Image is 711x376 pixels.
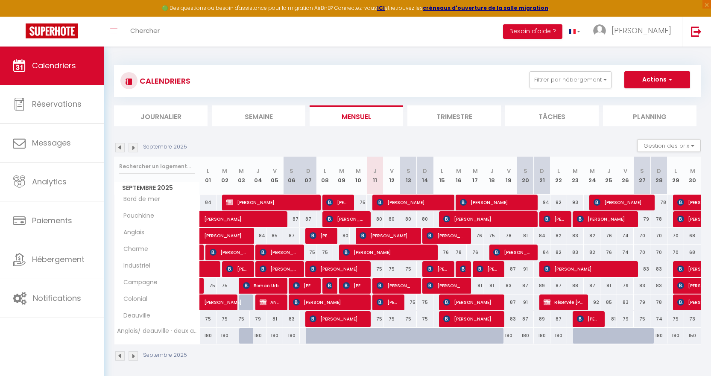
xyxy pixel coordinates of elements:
[534,328,550,344] div: 180
[116,311,152,321] span: Deauville
[130,26,160,35] span: Chercher
[617,278,634,294] div: 79
[316,157,333,195] th: 08
[634,294,650,310] div: 79
[650,278,667,294] div: 83
[650,328,667,344] div: 180
[233,311,250,327] div: 75
[116,195,162,204] span: Bord de mer
[600,278,617,294] div: 81
[283,228,300,244] div: 87
[200,278,217,294] div: 75
[500,328,517,344] div: 180
[143,351,187,359] p: Septembre 2025
[650,211,667,227] div: 78
[667,328,684,344] div: 180
[400,311,417,327] div: 75
[333,157,350,195] th: 09
[634,228,650,244] div: 70
[407,105,501,126] li: Trimestre
[500,294,517,310] div: 87
[623,167,627,175] abbr: V
[310,105,403,126] li: Mensuel
[239,167,244,175] abbr: M
[400,211,417,227] div: 80
[503,24,562,39] button: Besoin d'aide ?
[684,245,701,260] div: 68
[600,311,617,327] div: 81
[250,311,266,327] div: 79
[423,4,548,12] strong: créneaux d'ouverture de la salle migration
[584,294,600,310] div: 92
[550,195,567,210] div: 92
[407,167,410,175] abbr: S
[222,167,227,175] abbr: M
[600,294,617,310] div: 85
[584,278,600,294] div: 87
[584,245,600,260] div: 82
[550,278,567,294] div: 87
[260,294,282,310] span: ANCIENNE ANNONCE COLONIAL BOOKING
[300,245,316,260] div: 75
[367,157,383,195] th: 11
[116,278,160,287] span: Campagne
[283,157,300,195] th: 06
[250,328,266,344] div: 180
[116,294,149,304] span: Colonial
[343,277,365,294] span: [PERSON_NAME]
[550,311,567,327] div: 87
[590,167,595,175] abbr: M
[217,328,233,344] div: 180
[450,157,467,195] th: 16
[650,294,667,310] div: 78
[383,157,400,195] th: 12
[283,328,300,344] div: 180
[584,228,600,244] div: 82
[114,182,199,194] span: Septembre 2025
[691,26,702,37] img: logout
[200,228,217,244] a: [PERSON_NAME]
[266,228,283,244] div: 85
[260,244,298,260] span: [PERSON_NAME]
[600,157,617,195] th: 25
[204,290,243,306] span: [PERSON_NAME]
[383,261,400,277] div: 75
[517,311,534,327] div: 87
[594,194,649,210] span: [PERSON_NAME]
[617,228,634,244] div: 74
[650,311,667,327] div: 74
[210,244,249,260] span: [PERSON_NAME]
[684,157,701,195] th: 30
[138,71,190,90] h3: CALENDRIERS
[617,245,634,260] div: 74
[650,245,667,260] div: 70
[427,227,465,244] span: [PERSON_NAME]
[417,211,433,227] div: 80
[200,195,217,210] div: 84
[383,211,400,227] div: 80
[593,24,606,37] img: ...
[600,245,617,260] div: 76
[534,278,550,294] div: 89
[217,278,233,294] div: 75
[377,194,449,210] span: [PERSON_NAME]
[124,17,166,47] a: Chercher
[667,311,684,327] div: 75
[507,167,511,175] abbr: V
[460,194,532,210] span: [PERSON_NAME]
[204,223,263,239] span: [PERSON_NAME]
[650,228,667,244] div: 70
[650,157,667,195] th: 28
[637,139,701,152] button: Gestion des prix
[534,311,550,327] div: 89
[657,167,661,175] abbr: D
[483,228,500,244] div: 75
[367,311,383,327] div: 75
[634,211,650,227] div: 79
[200,211,217,227] a: [PERSON_NAME]
[550,245,567,260] div: 82
[534,157,550,195] th: 21
[306,167,310,175] abbr: D
[377,4,385,12] a: ICI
